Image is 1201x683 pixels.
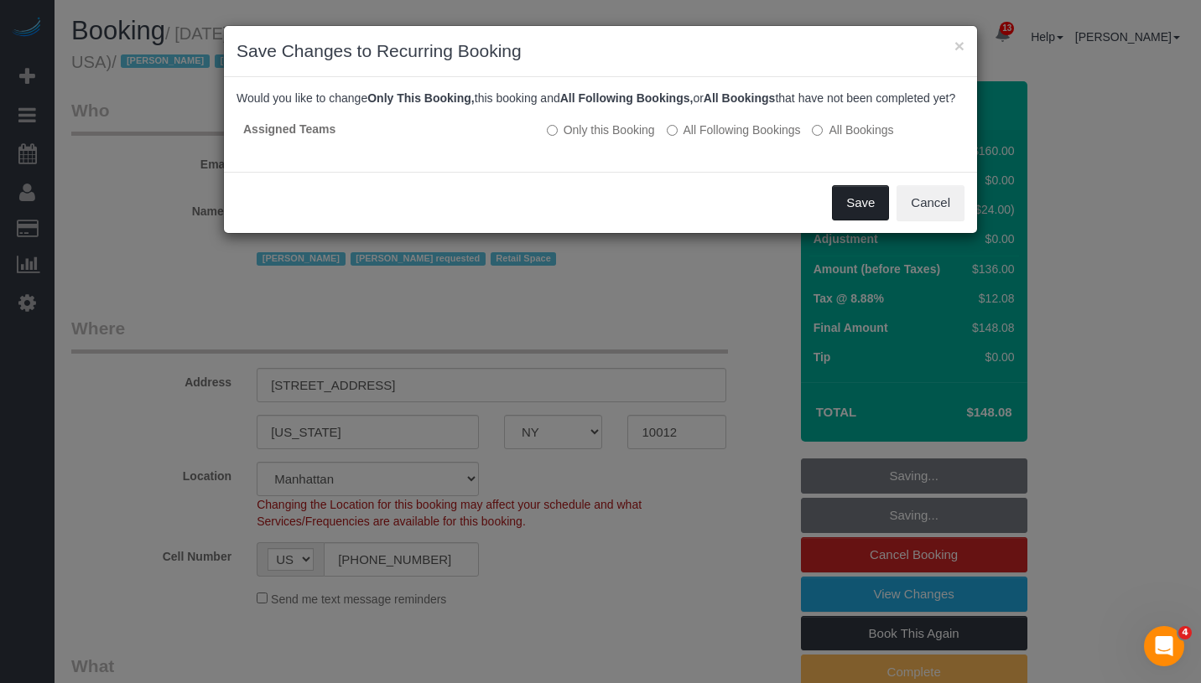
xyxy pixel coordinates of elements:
label: All other bookings in the series will remain the same. [547,122,655,138]
label: All bookings that have not been completed yet will be changed. [812,122,893,138]
p: Would you like to change this booking and or that have not been completed yet? [237,90,964,106]
button: × [954,37,964,54]
b: All Following Bookings, [560,91,694,105]
input: Only this Booking [547,125,558,136]
strong: Assigned Teams [243,122,335,136]
button: Cancel [897,185,964,220]
b: Only This Booking, [367,91,475,105]
label: This and all the bookings after it will be changed. [667,122,801,138]
input: All Bookings [812,125,823,136]
iframe: Intercom live chat [1144,626,1184,666]
h3: Save Changes to Recurring Booking [237,39,964,64]
button: Save [832,185,889,220]
span: 4 [1178,626,1192,639]
b: All Bookings [704,91,776,105]
input: All Following Bookings [667,125,678,136]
